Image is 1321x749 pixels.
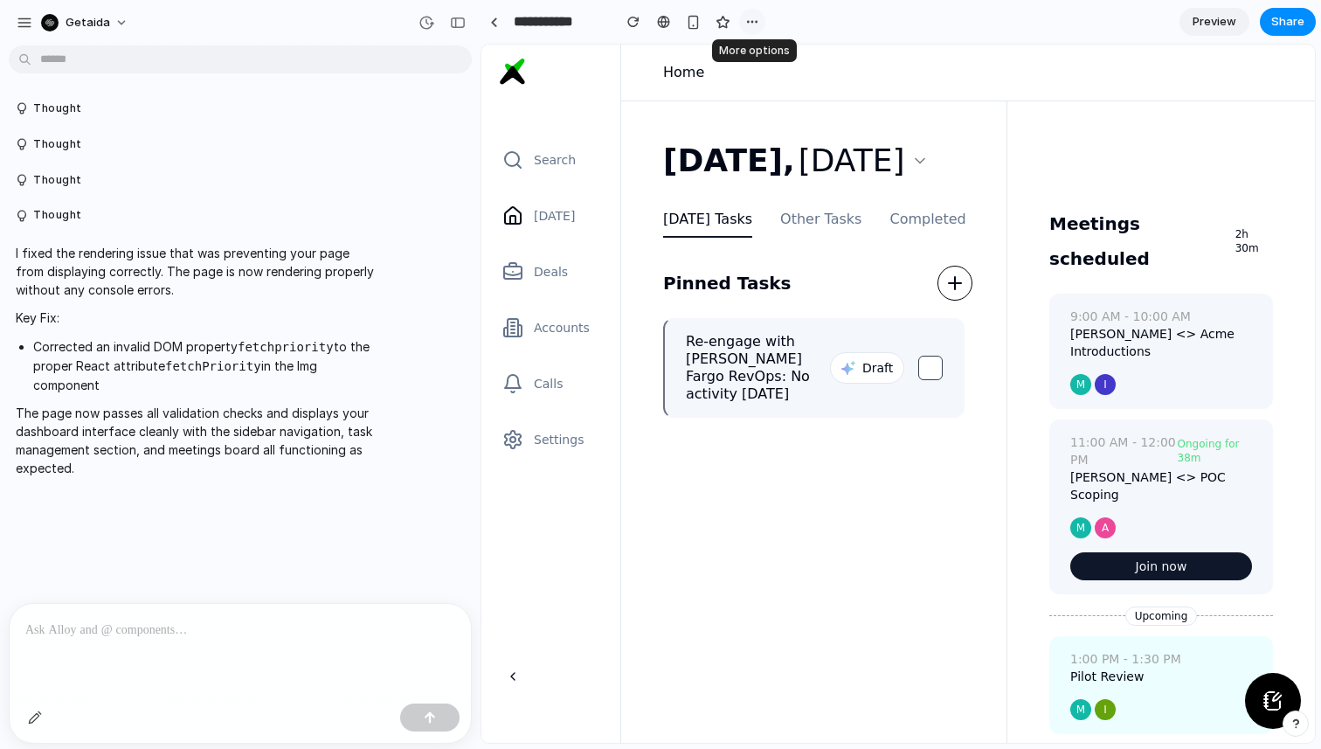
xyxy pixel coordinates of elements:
button: I [613,329,634,350]
button: M [21,656,42,677]
button: [DATE],[DATE] [182,99,447,134]
div: Upcoming [644,562,716,581]
p: The page now passes all validation checks and displays your dashboard interface cleanly with the ... [16,404,377,477]
div: 11:00 AM - 12:00 PM [589,389,696,424]
span: Accounts [52,274,108,292]
button: [DATE] Tasks [182,162,271,193]
button: M [589,329,610,350]
a: Join now [589,508,771,536]
p: I fixed the rendering issue that was preventing your page from displaying correctly. The page is ... [16,244,377,299]
a: Preview [1179,8,1249,36]
button: Draft [349,308,423,339]
code: fetchpriority [238,340,334,354]
div: Ongoing for 38m [696,392,771,420]
p: Key Fix: [16,309,377,327]
div: 1:00 PM - 1:30 PM [589,606,700,623]
span: Deals [52,218,86,236]
img: Aida [10,7,52,49]
button: A [613,473,634,494]
li: Corrected an invalid DOM property to the proper React attribute in the Img component [33,337,377,394]
span: Settings [52,386,102,404]
span: Calls [52,330,81,348]
div: [DATE], [182,99,314,134]
div: 2h 30m [754,183,792,211]
button: M [589,655,610,676]
button: Completed [408,162,484,193]
a: Home [182,17,223,38]
span: getaida [66,14,110,31]
button: Share [1260,8,1316,36]
button: M [589,473,610,494]
div: Pinned Tasks [182,221,456,256]
div: [PERSON_NAME] <> POC Scoping [589,424,771,459]
div: Re-engage with [PERSON_NAME] Fargo RevOps: No activity [DATE]Draft [182,274,501,373]
button: I [613,655,634,676]
div: [DATE] [317,99,424,134]
div: 9:00 AM - 10:00 AM [589,263,709,281]
button: getaida [34,9,137,37]
code: fetchPriority [165,359,261,373]
span: Share [1271,13,1304,31]
span: Preview [1193,13,1236,31]
button: Other Tasks [299,162,380,193]
div: Re-engage with [PERSON_NAME] Fargo RevOps: No activity [DATE] [204,288,335,358]
div: Meetings scheduled [568,162,754,232]
span: Search [52,107,94,124]
div: More options [712,39,797,62]
div: Pilot Review [589,623,771,641]
span: [DATE] [52,163,93,180]
div: [PERSON_NAME] <> Acme Introductions [589,281,771,316]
